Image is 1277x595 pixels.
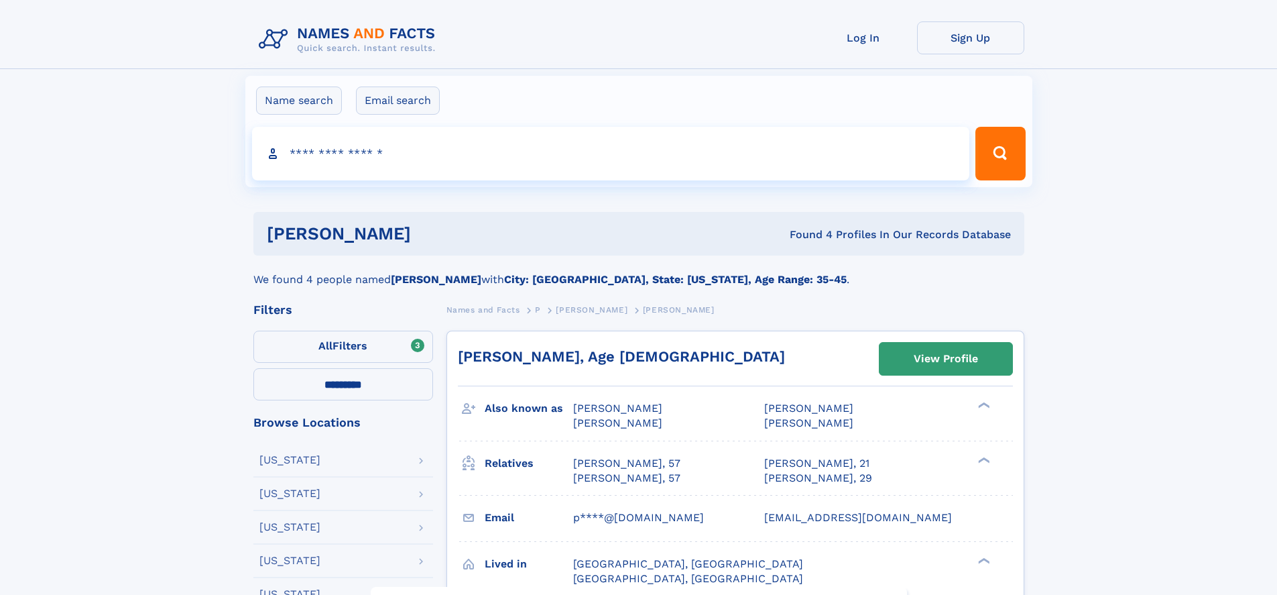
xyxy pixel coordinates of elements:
[504,273,847,286] b: City: [GEOGRAPHIC_DATA], State: [US_STATE], Age Range: 35-45
[458,348,785,365] a: [PERSON_NAME], Age [DEMOGRAPHIC_DATA]
[764,417,853,429] span: [PERSON_NAME]
[535,301,541,318] a: P
[267,225,601,242] h1: [PERSON_NAME]
[810,21,917,54] a: Log In
[573,456,680,471] a: [PERSON_NAME], 57
[556,305,627,315] span: [PERSON_NAME]
[253,304,433,316] div: Filters
[764,471,872,486] a: [PERSON_NAME], 29
[573,471,680,486] a: [PERSON_NAME], 57
[485,553,573,576] h3: Lived in
[573,402,662,415] span: [PERSON_NAME]
[535,305,541,315] span: P
[259,555,320,566] div: [US_STATE]
[975,127,1025,180] button: Search Button
[391,273,481,286] b: [PERSON_NAME]
[975,556,991,565] div: ❯
[914,343,978,374] div: View Profile
[253,417,433,429] div: Browse Locations
[446,301,520,318] a: Names and Facts
[600,227,1011,242] div: Found 4 Profiles In Our Records Database
[256,87,342,115] label: Name search
[556,301,627,318] a: [PERSON_NAME]
[879,343,1012,375] a: View Profile
[259,522,320,533] div: [US_STATE]
[253,331,433,363] label: Filters
[356,87,440,115] label: Email search
[764,511,952,524] span: [EMAIL_ADDRESS][DOMAIN_NAME]
[259,488,320,499] div: [US_STATE]
[975,401,991,410] div: ❯
[917,21,1024,54] a: Sign Up
[252,127,970,180] input: search input
[573,572,803,585] span: [GEOGRAPHIC_DATA], [GEOGRAPHIC_DATA]
[764,456,869,471] a: [PERSON_NAME], 21
[573,557,803,570] span: [GEOGRAPHIC_DATA], [GEOGRAPHIC_DATA]
[253,256,1024,288] div: We found 4 people named with .
[318,339,332,352] span: All
[764,402,853,415] span: [PERSON_NAME]
[485,397,573,420] h3: Also known as
[643,305,715,315] span: [PERSON_NAME]
[485,506,573,529] h3: Email
[975,455,991,464] div: ❯
[253,21,446,58] img: Logo Names and Facts
[573,417,662,429] span: [PERSON_NAME]
[485,452,573,475] h3: Relatives
[259,455,320,466] div: [US_STATE]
